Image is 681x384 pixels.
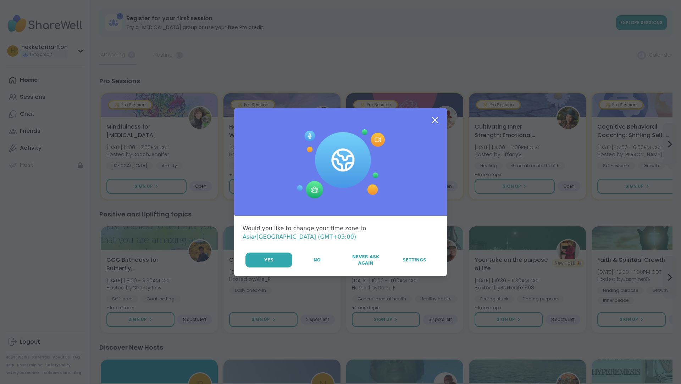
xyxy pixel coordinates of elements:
[391,253,438,267] a: Settings
[342,253,389,267] button: Never Ask Again
[296,129,385,199] img: Session Experience
[293,253,341,267] button: No
[314,257,321,263] span: No
[245,253,292,267] button: Yes
[403,257,426,263] span: Settings
[243,224,438,241] div: Would you like to change your time zone to
[243,233,356,240] span: Asia/[GEOGRAPHIC_DATA] (GMT+05:00)
[264,257,273,263] span: Yes
[345,254,386,266] span: Never Ask Again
